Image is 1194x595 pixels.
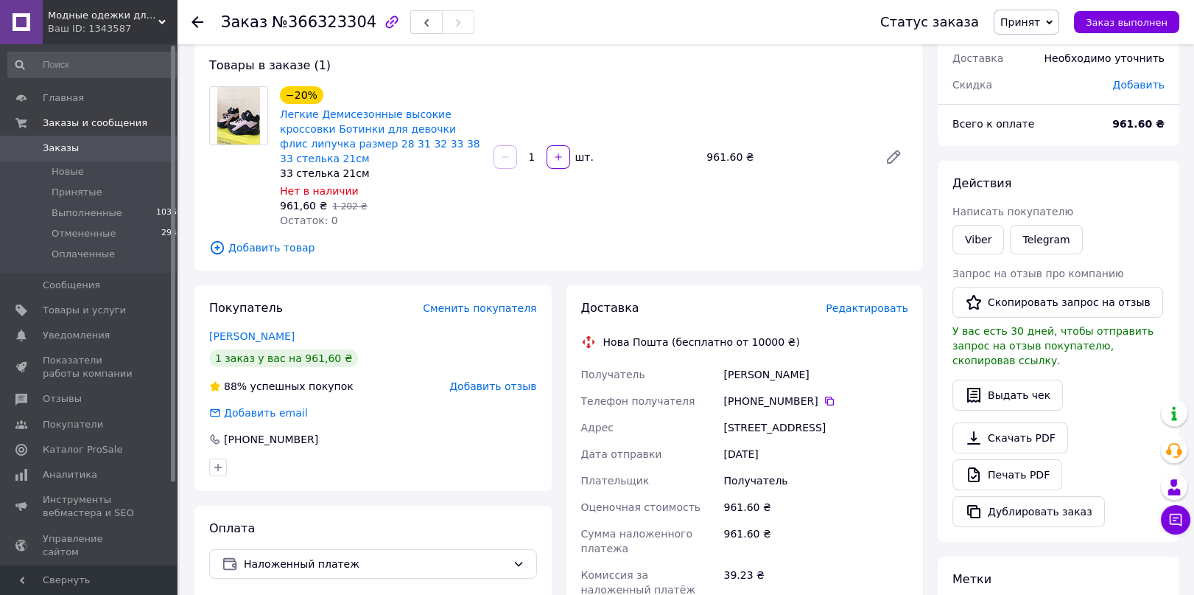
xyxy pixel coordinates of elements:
div: Добавить email [208,406,309,420]
div: [PHONE_NUMBER] [222,432,320,447]
div: Необходимо уточнить [1036,42,1173,74]
div: Нова Пошта (бесплатно от 10000 ₴) [600,335,804,349]
div: 1 заказ у вас на 961,60 ₴ [209,349,358,367]
a: Скачать PDF [952,422,1068,453]
span: Остаток: 0 [280,215,338,226]
span: №366323304 [272,13,376,31]
a: Легкие Демисезонные высокие кроссовки Ботинки для девочки флис липучка размер 28 31 32 33 38 33 с... [280,108,480,164]
span: Модные одежки для меня и крошки [48,9,158,22]
span: Дата отправки [581,448,662,460]
span: Инструменты вебмастера и SEO [43,493,136,520]
div: 961.60 ₴ [700,147,873,167]
span: Заказ выполнен [1086,17,1167,28]
div: [PHONE_NUMBER] [723,394,908,408]
div: успешных покупок [209,379,354,394]
span: Заказы и сообщения [43,116,147,130]
div: −20% [280,86,323,104]
span: Запрос на отзыв про компанию [952,268,1124,279]
a: Печать PDF [952,459,1062,490]
span: У вас есть 30 дней, чтобы отправить запрос на отзыв покупателю, скопировав ссылку. [952,325,1153,366]
span: Добавить товар [209,240,908,256]
div: Добавить email [222,406,309,420]
button: Скопировать запрос на отзыв [952,287,1163,318]
span: Управление сайтом [43,532,136,559]
span: Наложенный платеж [244,556,507,572]
span: 1 202 ₴ [332,201,367,212]
a: [PERSON_NAME] [209,330,295,342]
span: Добавить отзыв [449,380,536,392]
span: Сумма наложенного платежа [581,528,692,554]
span: Адрес [581,422,614,434]
span: Редактировать [826,302,908,314]
span: Действия [952,176,1011,190]
span: Товары и услуги [43,304,126,317]
div: Статус заказа [880,15,979,29]
a: Редактировать [879,142,908,172]
span: Товары в заказе (1) [209,58,331,72]
span: Принят [1000,16,1040,28]
span: Получатель [581,369,645,380]
div: шт. [572,150,595,164]
span: Покупатели [43,418,103,431]
span: Аналитика [43,468,97,481]
span: Новые [52,165,84,178]
button: Заказ выполнен [1074,11,1179,33]
span: Каталог ProSale [43,443,122,456]
span: Принятые [52,186,102,199]
span: Телефон получателя [581,395,695,407]
span: Оплаченные [52,248,115,261]
div: 961.60 ₴ [720,521,911,562]
span: Заказы [43,142,79,155]
input: Поиск [7,52,183,78]
span: Сменить покупателя [423,302,536,314]
span: Доставка [581,301,639,315]
span: Плательщик [581,475,650,487]
span: Выполненные [52,206,122,220]
span: Главная [43,91,84,105]
span: Сообщения [43,279,100,292]
span: 2948 [161,227,182,240]
span: Всего к оплате [952,118,1034,130]
div: 961.60 ₴ [720,494,911,521]
b: 961.60 ₴ [1112,118,1165,130]
span: 10364 [156,206,182,220]
span: Показатели работы компании [43,354,136,380]
span: Покупатель [209,301,283,315]
div: [STREET_ADDRESS] [720,414,911,441]
button: Чат с покупателем [1161,505,1190,535]
div: [PERSON_NAME] [720,361,911,388]
span: 88% [224,380,247,392]
span: Написать покупателю [952,206,1073,218]
button: Выдать чек [952,380,1063,411]
div: [DATE] [720,441,911,467]
span: Добавить [1113,79,1165,91]
div: 33 стелька 21см [280,166,482,181]
span: Метки [952,572,991,586]
span: Скидка [952,79,992,91]
div: Вернуться назад [192,15,203,29]
a: Viber [952,225,1004,254]
a: Telegram [1010,225,1082,254]
span: Отзывы [43,392,82,406]
span: 961,60 ₴ [280,200,327,212]
div: Получатель [720,467,911,494]
button: Дублировать заказ [952,496,1105,527]
span: Оплата [209,521,255,535]
span: Уведомления [43,329,110,342]
img: Легкие Демисезонные высокие кроссовки Ботинки для девочки флис липучка размер 28 31 32 33 38 33 с... [217,87,261,145]
span: Доставка [952,52,1003,64]
span: Отмененные [52,227,116,240]
span: Заказ [221,13,267,31]
span: Нет в наличии [280,185,359,197]
div: Ваш ID: 1343587 [48,22,177,35]
span: Оценочная стоимость [581,501,701,513]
